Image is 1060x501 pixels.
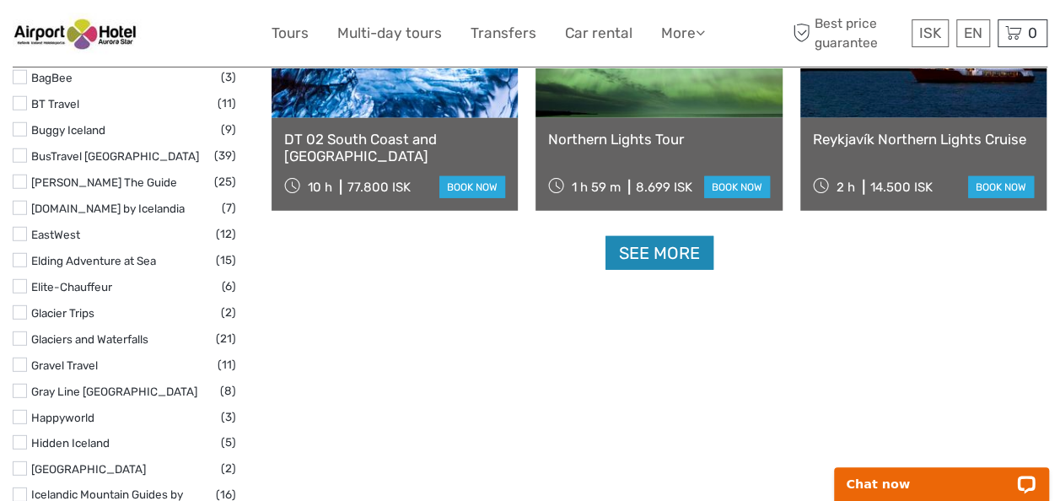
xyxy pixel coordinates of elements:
[919,24,941,41] span: ISK
[216,329,236,348] span: (21)
[221,407,236,427] span: (3)
[31,306,94,320] a: Glacier Trips
[337,21,442,46] a: Multi-day tours
[221,433,236,452] span: (5)
[956,19,990,47] div: EN
[220,381,236,401] span: (8)
[31,149,199,163] a: BusTravel [GEOGRAPHIC_DATA]
[31,462,146,476] a: [GEOGRAPHIC_DATA]
[308,180,332,195] span: 10 h
[31,280,112,294] a: Elite-Chauffeur
[31,175,177,189] a: [PERSON_NAME] The Guide
[221,459,236,478] span: (2)
[813,131,1034,148] a: Reykjavík Northern Lights Cruise
[31,97,79,110] a: BT Travel
[13,13,141,54] img: 381-0c194994-509c-4dbb-911f-b95e579ec964_logo_small.jpg
[31,202,185,215] a: [DOMAIN_NAME] by Icelandia
[222,198,236,218] span: (7)
[221,67,236,87] span: (3)
[216,250,236,270] span: (15)
[218,355,236,374] span: (11)
[870,180,933,195] div: 14.500 ISK
[31,228,80,241] a: EastWest
[284,131,505,165] a: DT 02 South Coast and [GEOGRAPHIC_DATA]
[968,176,1034,198] a: book now
[31,436,110,450] a: Hidden Iceland
[214,172,236,191] span: (25)
[823,448,1060,501] iframe: LiveChat chat widget
[837,180,855,195] span: 2 h
[347,180,411,195] div: 77.800 ISK
[704,176,770,198] a: book now
[548,131,769,148] a: Northern Lights Tour
[1025,24,1040,41] span: 0
[471,21,536,46] a: Transfers
[216,224,236,244] span: (12)
[605,236,713,271] a: See more
[218,94,236,113] span: (11)
[221,303,236,322] span: (2)
[31,358,98,372] a: Gravel Travel
[31,71,73,84] a: BagBee
[788,14,907,51] span: Best price guarantee
[31,123,105,137] a: Buggy Iceland
[222,277,236,296] span: (6)
[661,21,705,46] a: More
[214,146,236,165] span: (39)
[31,411,94,424] a: Happyworld
[439,176,505,198] a: book now
[31,332,148,346] a: Glaciers and Waterfalls
[31,385,197,398] a: Gray Line [GEOGRAPHIC_DATA]
[565,21,632,46] a: Car rental
[221,120,236,139] span: (9)
[272,21,309,46] a: Tours
[636,180,692,195] div: 8.699 ISK
[31,254,156,267] a: Elding Adventure at Sea
[572,180,621,195] span: 1 h 59 m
